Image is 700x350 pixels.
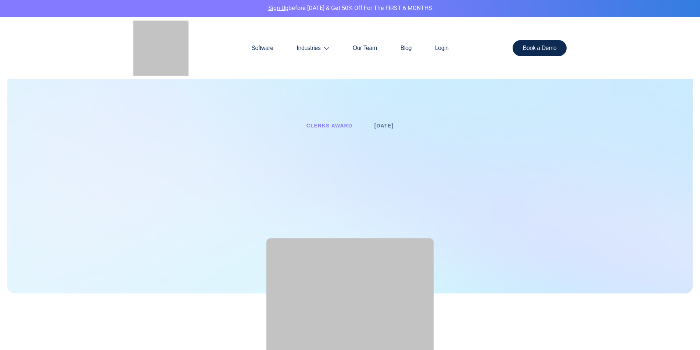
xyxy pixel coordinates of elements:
a: Industries [285,30,341,66]
a: Login [423,30,460,66]
span: Book a Demo [523,45,557,51]
p: before [DATE] & Get 50% Off for the FIRST 6 MONTHS [6,4,694,13]
a: Software [240,30,285,66]
a: [DATE] [374,123,394,129]
a: Book a Demo [513,40,567,56]
a: Our Team [341,30,389,66]
a: Blog [389,30,423,66]
a: Sign Up [268,4,288,12]
a: Clerks Award [306,123,352,129]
